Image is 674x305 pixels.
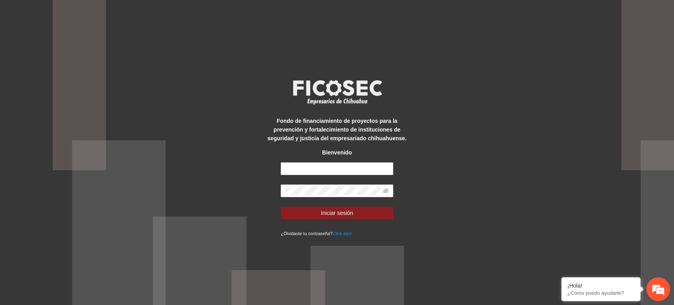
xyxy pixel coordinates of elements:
[322,149,352,156] strong: Bienvenido
[281,231,351,236] small: ¿Olvidaste tu contraseña?
[567,282,635,289] div: ¡Hola!
[567,290,635,296] p: ¿Cómo puedo ayudarte?
[321,209,353,217] span: Iniciar sesión
[281,207,393,219] button: Iniciar sesión
[267,118,406,141] strong: Fondo de financiamiento de proyectos para la prevención y fortalecimiento de instituciones de seg...
[288,77,387,107] img: logo
[332,231,352,236] a: Click aqui
[383,188,389,194] span: eye-invisible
